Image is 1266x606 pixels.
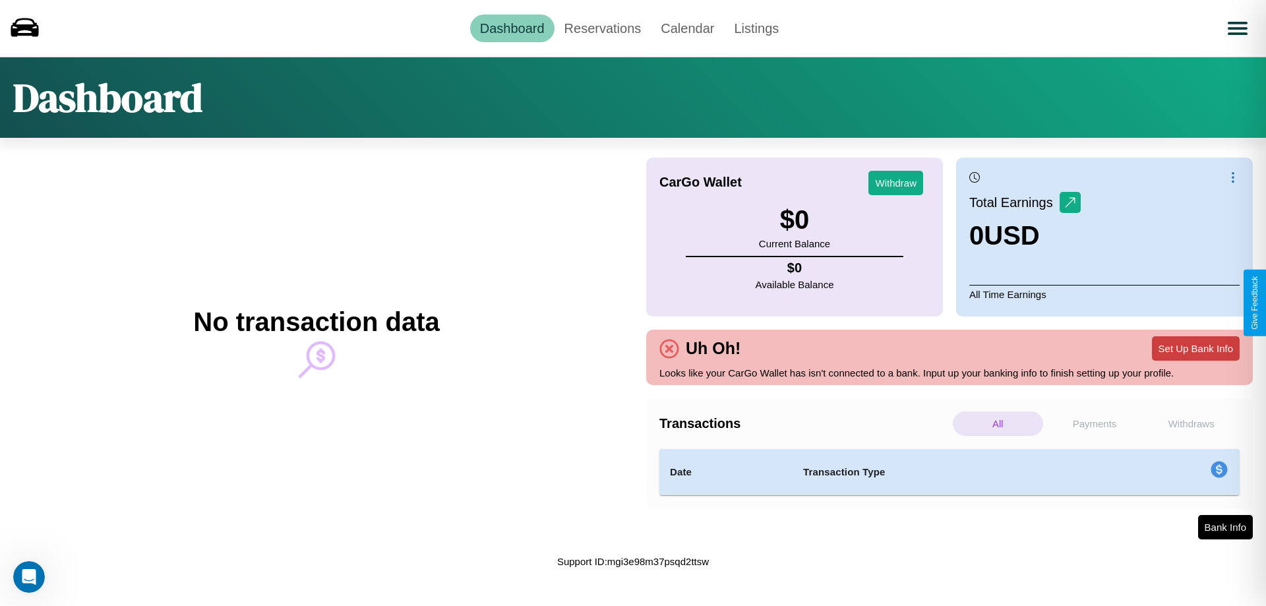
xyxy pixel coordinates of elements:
[969,191,1060,214] p: Total Earnings
[756,260,834,276] h4: $ 0
[759,235,830,253] p: Current Balance
[679,339,747,358] h4: Uh Oh!
[670,464,782,480] h4: Date
[969,285,1240,303] p: All Time Earnings
[953,411,1043,436] p: All
[1050,411,1140,436] p: Payments
[759,205,830,235] h3: $ 0
[13,561,45,593] iframe: Intercom live chat
[13,71,202,125] h1: Dashboard
[659,449,1240,495] table: simple table
[1146,411,1236,436] p: Withdraws
[659,364,1240,382] p: Looks like your CarGo Wallet has isn't connected to a bank. Input up your banking info to finish ...
[756,276,834,293] p: Available Balance
[659,175,742,190] h4: CarGo Wallet
[659,416,950,431] h4: Transactions
[1250,276,1259,330] div: Give Feedback
[1152,336,1240,361] button: Set Up Bank Info
[1198,515,1253,539] button: Bank Info
[724,15,789,42] a: Listings
[651,15,724,42] a: Calendar
[1219,10,1256,47] button: Open menu
[470,15,555,42] a: Dashboard
[969,221,1081,251] h3: 0 USD
[557,553,709,570] p: Support ID: mgi3e98m37psqd2ttsw
[555,15,651,42] a: Reservations
[868,171,923,195] button: Withdraw
[193,307,439,337] h2: No transaction data
[803,464,1102,480] h4: Transaction Type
